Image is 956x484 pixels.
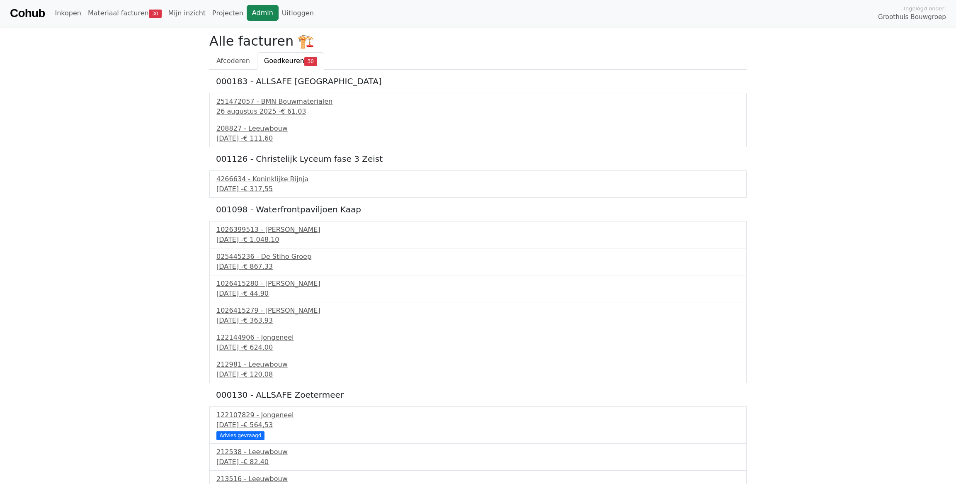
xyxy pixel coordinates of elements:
div: [DATE] - [216,370,740,379]
span: Afcoderen [216,57,250,65]
h5: 000183 - ALLSAFE [GEOGRAPHIC_DATA] [216,76,740,86]
div: 212981 - Leeuwbouw [216,360,740,370]
span: € 1.048,10 [243,236,279,243]
h5: 001098 - Waterfrontpaviljoen Kaap [216,204,740,214]
a: Afcoderen [209,52,257,70]
a: 208827 - Leeuwbouw[DATE] -€ 111,60 [216,124,740,143]
div: 1026415280 - [PERSON_NAME] [216,279,740,289]
div: [DATE] - [216,134,740,143]
a: 251472057 - BMN Bouwmaterialen26 augustus 2025 -€ 61,03 [216,97,740,117]
div: 251472057 - BMN Bouwmaterialen [216,97,740,107]
div: [DATE] - [216,235,740,245]
h5: 001126 - Christelijk Lyceum fase 3 Zeist [216,154,740,164]
a: 1026415279 - [PERSON_NAME][DATE] -€ 363,93 [216,306,740,326]
div: [DATE] - [216,420,740,430]
a: 025445236 - De Stiho Groep[DATE] -€ 867,33 [216,252,740,272]
span: € 82,40 [243,458,269,466]
div: 122144906 - Jongeneel [216,333,740,343]
div: [DATE] - [216,343,740,353]
h2: Alle facturen 🏗️ [209,33,747,49]
div: 213516 - Leeuwbouw [216,474,740,484]
div: [DATE] - [216,262,740,272]
h5: 000130 - ALLSAFE Zoetermeer [216,390,740,400]
a: Inkopen [51,5,84,22]
div: [DATE] - [216,457,740,467]
span: € 111,60 [243,134,273,142]
a: Cohub [10,3,45,23]
span: Groothuis Bouwgroep [878,12,946,22]
div: 1026399513 - [PERSON_NAME] [216,225,740,235]
span: € 624,00 [243,343,273,351]
span: 30 [149,10,162,18]
span: € 120,08 [243,370,273,378]
div: 122107829 - Jongeneel [216,410,740,420]
span: € 564,53 [243,421,273,429]
div: 025445236 - De Stiho Groep [216,252,740,262]
a: 212981 - Leeuwbouw[DATE] -€ 120,08 [216,360,740,379]
div: 208827 - Leeuwbouw [216,124,740,134]
span: € 317,55 [243,185,273,193]
span: € 867,33 [243,263,273,270]
span: Goedkeuren [264,57,304,65]
div: 26 augustus 2025 - [216,107,740,117]
div: 212538 - Leeuwbouw [216,447,740,457]
span: Ingelogd onder: [904,5,946,12]
a: Mijn inzicht [165,5,209,22]
a: Projecten [209,5,247,22]
div: Advies gevraagd [216,431,264,440]
div: [DATE] - [216,289,740,299]
a: 122107829 - Jongeneel[DATE] -€ 564,53 Advies gevraagd [216,410,740,439]
a: 1026415280 - [PERSON_NAME][DATE] -€ 44,90 [216,279,740,299]
a: 1026399513 - [PERSON_NAME][DATE] -€ 1.048,10 [216,225,740,245]
span: € 61,03 [281,107,306,115]
a: 212538 - Leeuwbouw[DATE] -€ 82,40 [216,447,740,467]
a: 4266634 - Koninklijke Rijnja[DATE] -€ 317,55 [216,174,740,194]
div: 1026415279 - [PERSON_NAME] [216,306,740,316]
div: [DATE] - [216,184,740,194]
div: 4266634 - Koninklijke Rijnja [216,174,740,184]
a: Uitloggen [279,5,317,22]
a: Admin [247,5,279,21]
span: 30 [304,57,317,66]
div: [DATE] - [216,316,740,326]
a: 122144906 - Jongeneel[DATE] -€ 624,00 [216,333,740,353]
a: Goedkeuren30 [257,52,324,70]
span: € 363,93 [243,316,273,324]
span: € 44,90 [243,289,269,297]
a: Materiaal facturen30 [85,5,165,22]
